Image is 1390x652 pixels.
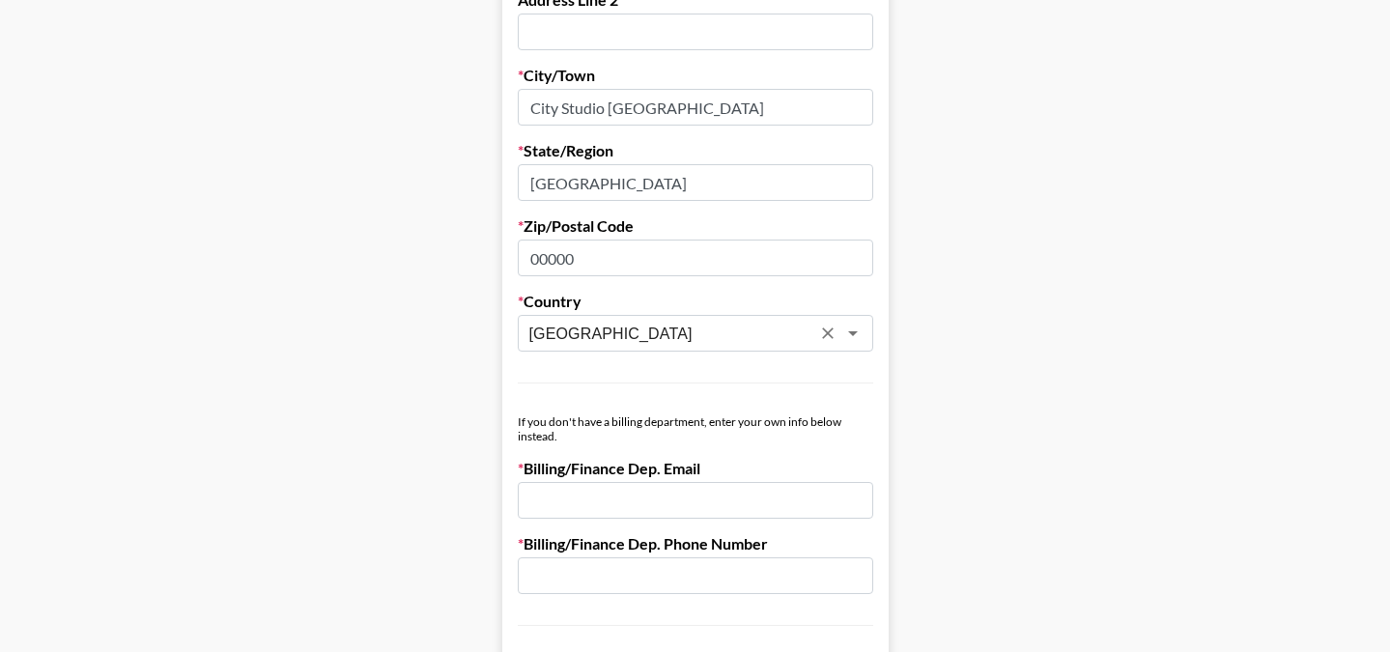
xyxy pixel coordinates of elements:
[518,459,873,478] label: Billing/Finance Dep. Email
[839,320,866,347] button: Open
[518,414,873,443] div: If you don't have a billing department, enter your own info below instead.
[518,534,873,553] label: Billing/Finance Dep. Phone Number
[518,216,873,236] label: Zip/Postal Code
[814,320,841,347] button: Clear
[518,66,873,85] label: City/Town
[518,141,873,160] label: State/Region
[518,292,873,311] label: Country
